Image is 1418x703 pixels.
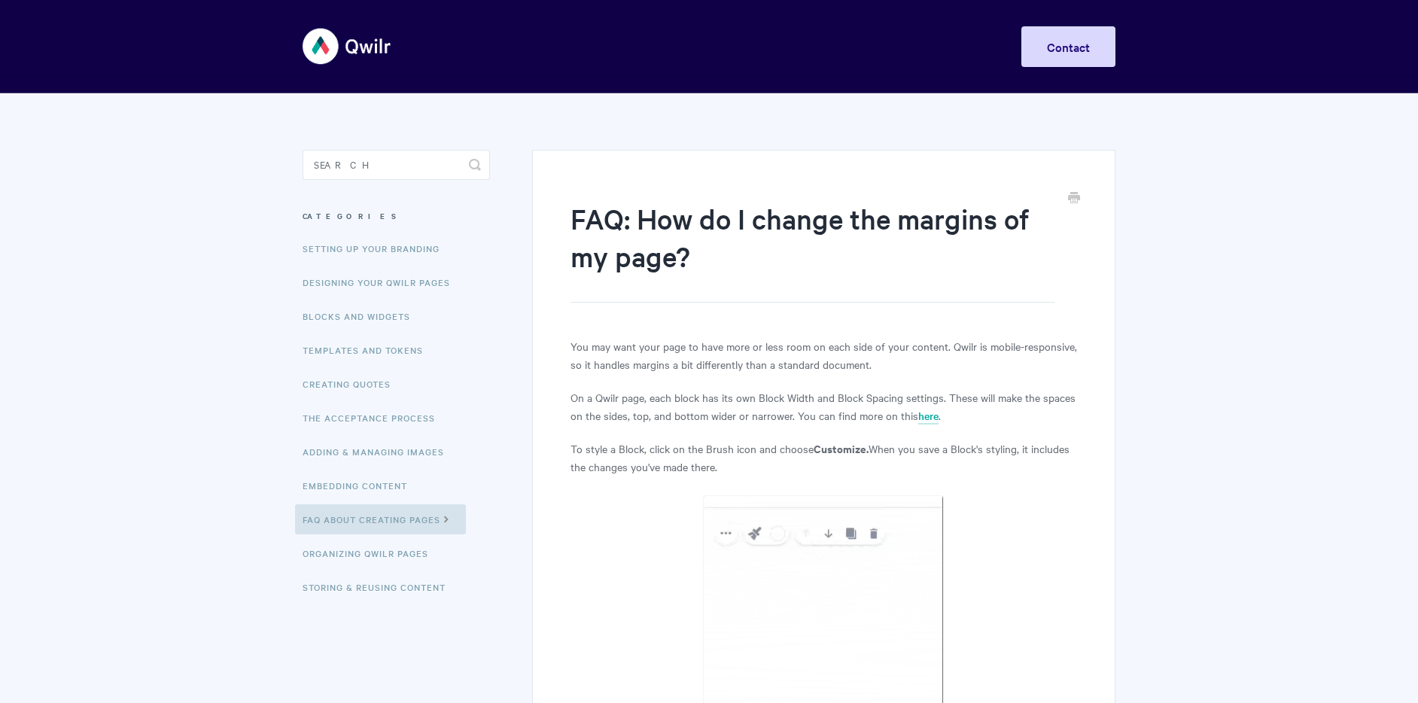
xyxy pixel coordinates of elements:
a: The Acceptance Process [303,403,446,433]
a: here [918,408,939,425]
p: To style a Block, click on the Brush icon and choose When you save a Block's styling, it includes... [571,440,1077,476]
a: FAQ About Creating Pages [295,504,466,534]
a: Adding & Managing Images [303,437,455,467]
img: Qwilr Help Center [303,18,392,75]
h3: Categories [303,202,490,230]
a: Templates and Tokens [303,335,434,365]
p: On a Qwilr page, each block has its own Block Width and Block Spacing settings. These will make t... [571,388,1077,425]
a: Print this Article [1068,190,1080,207]
a: Setting up your Branding [303,233,451,263]
p: You may want your page to have more or less room on each side of your content. Qwilr is mobile-re... [571,337,1077,373]
a: Embedding Content [303,470,418,501]
h1: FAQ: How do I change the margins of my page? [571,199,1054,303]
a: Creating Quotes [303,369,402,399]
a: Organizing Qwilr Pages [303,538,440,568]
a: Blocks and Widgets [303,301,421,331]
a: Designing Your Qwilr Pages [303,267,461,297]
input: Search [303,150,490,180]
b: Customize. [814,440,869,456]
a: Contact [1021,26,1115,67]
a: Storing & Reusing Content [303,572,457,602]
